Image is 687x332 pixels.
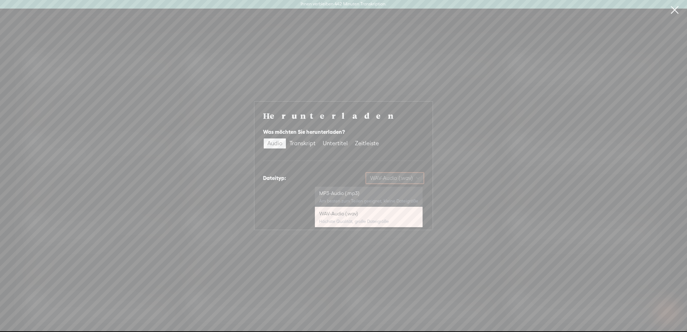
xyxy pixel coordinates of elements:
[263,138,383,149] div: segmentierte Steuerung
[319,190,359,196] font: MP3-Audio (.mp3)
[323,140,348,147] font: Untertitel
[319,199,418,204] font: Am besten zum Teilen geeignet, kleine Dateigröße
[370,173,420,184] span: WAV-Audio (.wav)
[319,211,358,216] font: WAV-Audio (.wav)
[267,138,282,148] div: Audio
[319,219,389,224] font: Höchste Qualität, große Dateigröße
[289,138,316,148] div: Transkript
[267,140,282,147] font: Audio
[289,140,316,147] font: Transkript
[355,138,379,148] div: Zeitleiste
[263,175,286,181] font: Dateityp:
[323,138,348,148] div: Untertitel
[263,110,398,121] font: Herunterladen
[263,129,345,135] font: Was möchten Sie herunterladen?
[355,140,379,147] font: Zeitleiste
[370,175,413,181] font: WAV-Audio (.wav)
